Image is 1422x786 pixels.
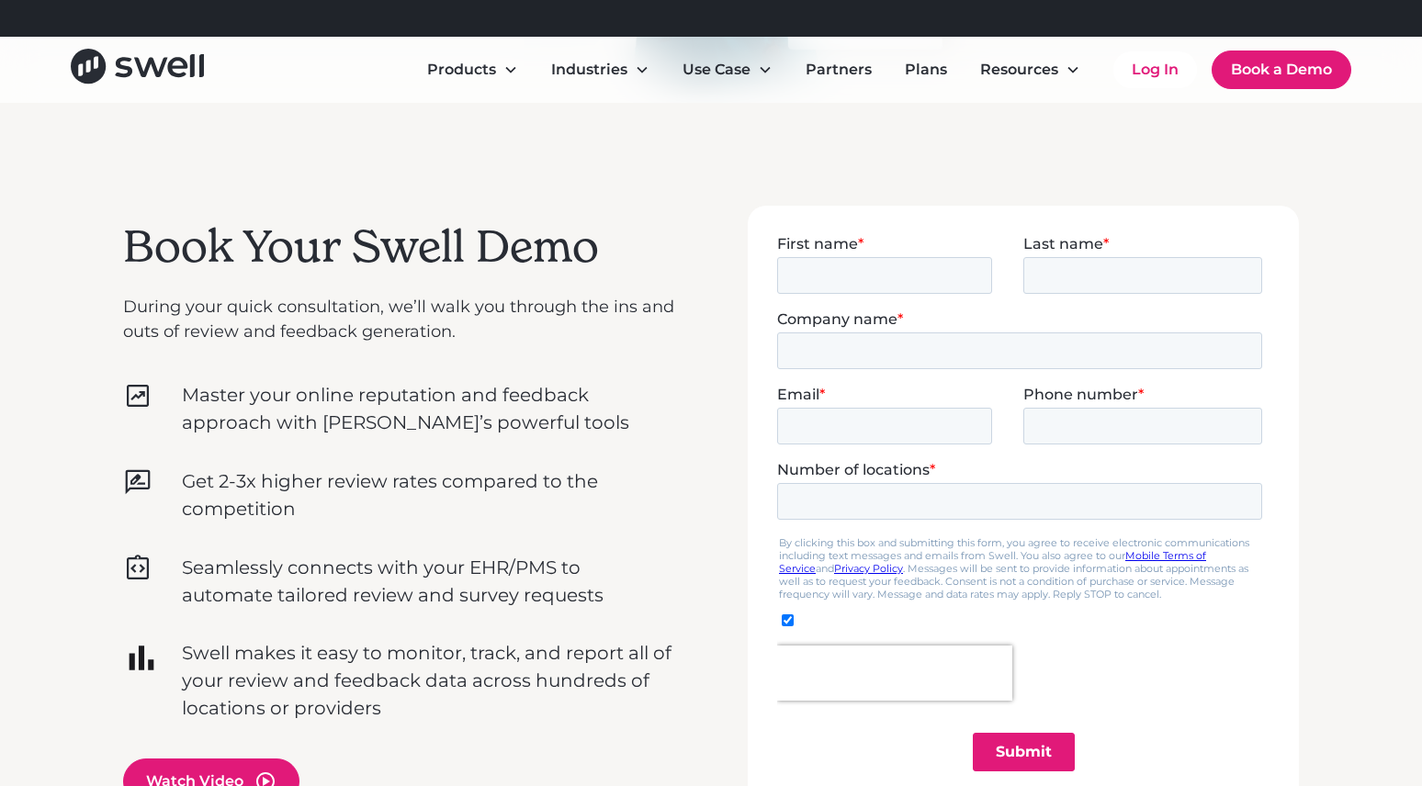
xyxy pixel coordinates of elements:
p: Master your online reputation and feedback approach with [PERSON_NAME]’s powerful tools [182,381,674,436]
div: Use Case [683,59,750,81]
a: Plans [890,51,962,88]
div: Industries [551,59,627,81]
p: Seamlessly connects with your EHR/PMS to automate tailored review and survey requests [182,554,674,609]
p: During your quick consultation, we’ll walk you through the ins and outs of review and feedback ge... [123,295,674,344]
a: Book a Demo [1212,51,1351,89]
div: Industries [536,51,664,88]
a: home [71,49,204,90]
div: Resources [965,51,1095,88]
div: Products [412,51,533,88]
p: Get 2-3x higher review rates compared to the competition [182,467,674,522]
p: Swell makes it easy to monitor, track, and report all of your review and feedback data across hun... [182,639,674,722]
div: Use Case [668,51,787,88]
h2: Book Your Swell Demo [123,220,674,274]
a: Partners [791,51,886,88]
div: Products [427,59,496,81]
a: Log In [1113,51,1197,88]
div: Resources [980,59,1058,81]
